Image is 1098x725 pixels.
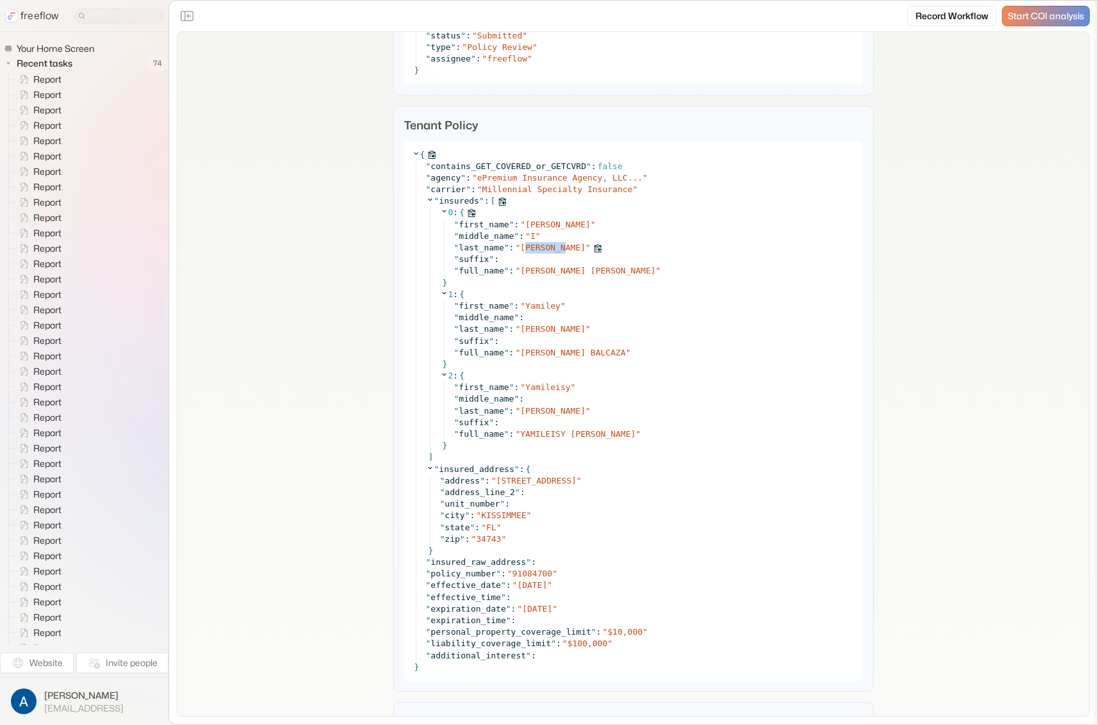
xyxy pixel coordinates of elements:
span: " [515,266,520,275]
span: " [454,382,459,392]
span: " [520,382,525,392]
span: : [509,406,514,416]
span: " [520,301,525,311]
span: [PERSON_NAME] [520,324,586,334]
span: Report [31,642,65,655]
span: " [460,534,465,544]
span: " [509,301,514,311]
button: Invite people [76,653,168,673]
span: : [509,324,514,334]
span: zip [445,534,459,544]
span: " [454,348,459,357]
span: " [656,266,661,275]
span: " [526,557,531,567]
span: " [472,173,477,183]
span: " [472,31,477,40]
span: Recent tasks [14,57,76,70]
span: " [514,394,519,403]
span: " [561,301,566,311]
span: : [470,510,475,520]
span: ePremium Insurance Agency, LLC... [477,173,643,183]
span: " [552,569,557,578]
span: [PERSON_NAME] [525,220,591,229]
span: type [430,42,450,52]
span: last_name [459,324,504,334]
span: " [507,569,512,578]
a: Report [9,318,67,333]
span: Report [31,580,65,593]
span: Report [31,396,65,409]
span: " [527,510,532,520]
span: " [454,324,459,334]
span: [EMAIL_ADDRESS] [44,703,124,714]
span: Report [31,211,65,224]
span: " [426,54,431,63]
span: " [426,569,431,578]
span: " [515,243,520,252]
span: Report [31,427,65,439]
span: : [453,207,458,218]
span: " [454,220,459,229]
span: first_name [459,220,509,229]
span: full_name [459,348,504,357]
span: " [454,406,459,416]
span: " [504,324,509,334]
a: Report [9,118,67,133]
span: " [496,523,502,532]
a: Record Workflow [907,6,997,26]
a: Report [9,548,67,564]
span: " [504,406,509,416]
span: middle_name [459,231,514,241]
span: [STREET_ADDRESS] [496,476,577,485]
a: Report [9,302,67,318]
span: : [509,243,514,252]
span: Report [31,519,65,532]
span: middle_name [459,313,514,322]
span: " [471,534,476,544]
span: status [430,31,461,40]
span: " [454,266,459,275]
span: : [494,336,499,346]
span: " [454,394,459,403]
span: middle_name [459,394,514,403]
span: " [482,54,488,63]
span: city [445,510,464,520]
span: Report [31,334,65,347]
span: " [454,243,459,252]
span: " [626,348,631,357]
span: " [515,324,520,334]
span: [PERSON_NAME] [44,689,124,702]
span: " [454,254,459,264]
span: " [440,523,445,532]
span: Report [31,565,65,578]
span: { [525,464,530,475]
span: suffix [459,418,489,427]
span: " [586,243,591,252]
span: " [525,231,530,241]
span: " [491,476,496,485]
span: Report [31,611,65,624]
span: Report [31,534,65,547]
span: " [571,382,576,392]
span: FL [486,523,496,532]
a: Report [9,379,67,395]
span: Yamiley [525,301,561,311]
span: Policy Review [467,42,532,52]
span: " [635,429,641,439]
span: " [504,243,509,252]
span: " [471,54,476,63]
span: " [426,184,431,194]
a: Report [9,610,67,625]
span: ] [429,452,434,462]
span: " [500,499,505,509]
span: : [453,289,458,300]
span: agency [430,173,461,183]
span: " [480,476,485,485]
a: Report [9,564,67,579]
span: " [440,499,445,509]
span: " [515,429,520,439]
a: Report [9,241,67,256]
span: Report [31,473,65,485]
span: " [465,510,470,520]
span: Report [31,304,65,316]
